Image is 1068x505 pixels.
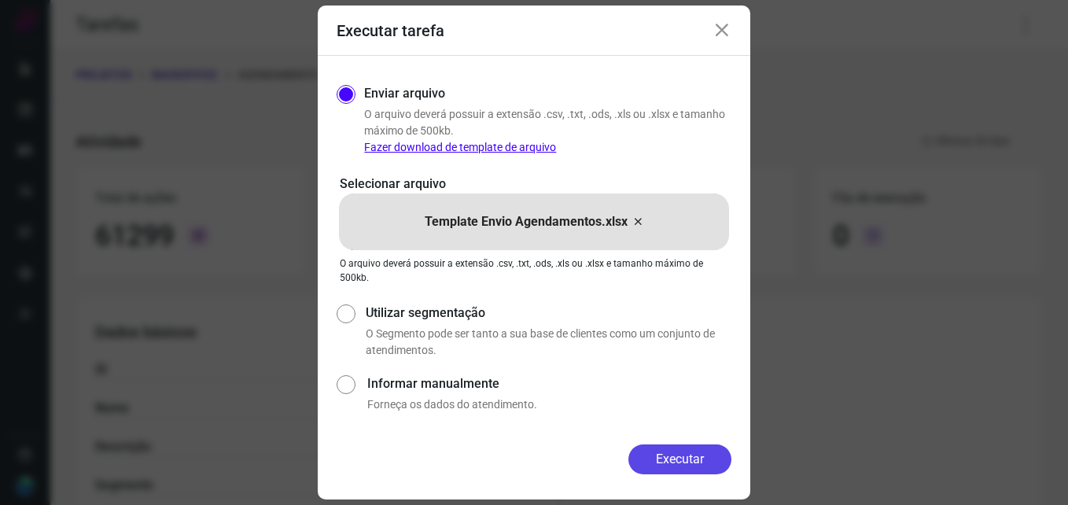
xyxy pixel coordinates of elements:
p: Forneça os dados do atendimento. [367,396,731,413]
p: Template Envio Agendamentos.xlsx [425,212,628,231]
button: Executar [628,444,731,474]
label: Enviar arquivo [364,84,445,103]
p: O arquivo deverá possuir a extensão .csv, .txt, .ods, .xls ou .xlsx e tamanho máximo de 500kb. [340,256,728,285]
h3: Executar tarefa [337,21,444,40]
label: Informar manualmente [367,374,731,393]
p: O Segmento pode ser tanto a sua base de clientes como um conjunto de atendimentos. [366,326,731,359]
p: O arquivo deverá possuir a extensão .csv, .txt, .ods, .xls ou .xlsx e tamanho máximo de 500kb. [364,106,731,156]
p: Selecionar arquivo [340,175,728,194]
a: Fazer download de template de arquivo [364,141,556,153]
label: Utilizar segmentação [366,304,731,323]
